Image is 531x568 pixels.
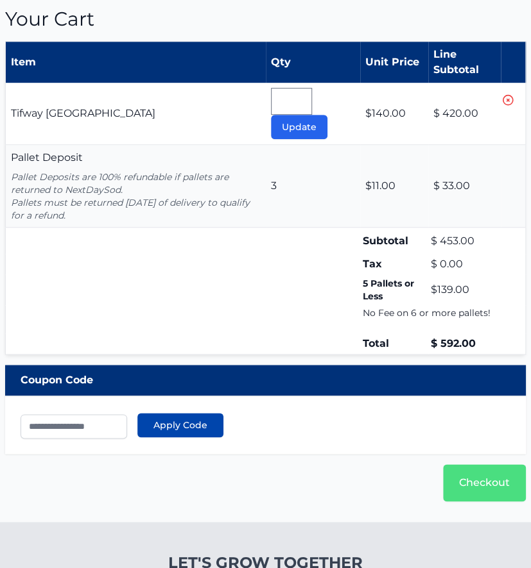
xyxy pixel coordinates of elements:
[360,145,429,228] td: $11.00
[266,145,360,228] td: 3
[6,42,266,83] th: Item
[428,228,501,255] td: $ 453.00
[443,464,526,501] a: Checkout
[6,145,266,228] td: Pallet Deposit
[360,274,429,305] td: 5 Pallets or Less
[428,333,501,355] td: $ 592.00
[428,274,501,305] td: $139.00
[363,306,498,319] p: No Fee on 6 or more pallets!
[6,83,266,145] td: Tifway [GEOGRAPHIC_DATA]
[428,83,501,145] td: $ 420.00
[428,145,501,228] td: $ 33.00
[266,42,360,83] th: Qty
[360,254,429,274] td: Tax
[137,413,223,437] button: Apply Code
[360,42,429,83] th: Unit Price
[11,171,261,222] p: Pallet Deposits are 100% refundable if pallets are returned to NextDaySod. Pallets must be return...
[360,83,429,145] td: $140.00
[360,333,429,355] td: Total
[271,115,327,139] button: Update
[5,365,526,396] div: Coupon Code
[5,8,526,31] h1: Your Cart
[153,419,207,431] span: Apply Code
[428,254,501,274] td: $ 0.00
[428,42,501,83] th: Line Subtotal
[360,228,429,255] td: Subtotal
